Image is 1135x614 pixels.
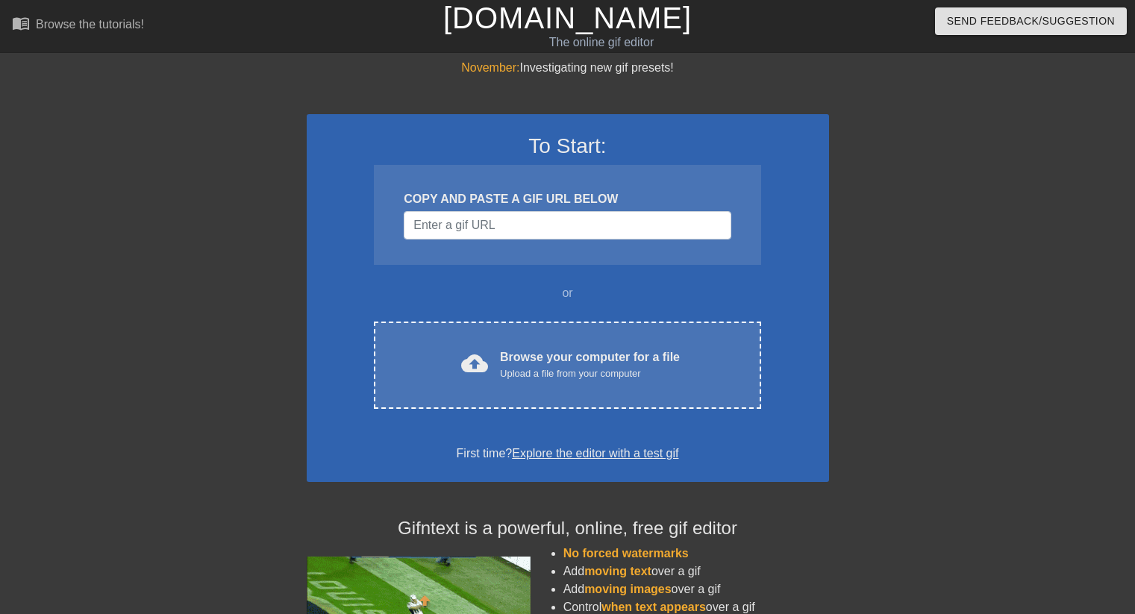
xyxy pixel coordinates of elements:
h3: To Start: [326,134,810,159]
input: Username [404,211,731,239]
h4: Gifntext is a powerful, online, free gif editor [307,518,829,539]
span: No forced watermarks [563,547,689,560]
span: November: [461,61,519,74]
li: Add over a gif [563,563,829,580]
div: Investigating new gif presets! [307,59,829,77]
a: Explore the editor with a test gif [512,447,678,460]
div: Browse your computer for a file [500,348,680,381]
button: Send Feedback/Suggestion [935,7,1127,35]
div: Browse the tutorials! [36,18,144,31]
div: Upload a file from your computer [500,366,680,381]
span: moving images [584,583,671,595]
div: COPY AND PASTE A GIF URL BELOW [404,190,731,208]
span: moving text [584,565,651,577]
span: when text appears [601,601,706,613]
span: menu_book [12,14,30,32]
span: Send Feedback/Suggestion [947,12,1115,31]
a: Browse the tutorials! [12,14,144,37]
div: First time? [326,445,810,463]
li: Add over a gif [563,580,829,598]
span: cloud_upload [461,350,488,377]
div: or [345,284,790,302]
div: The online gif editor [386,34,817,51]
a: [DOMAIN_NAME] [443,1,692,34]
